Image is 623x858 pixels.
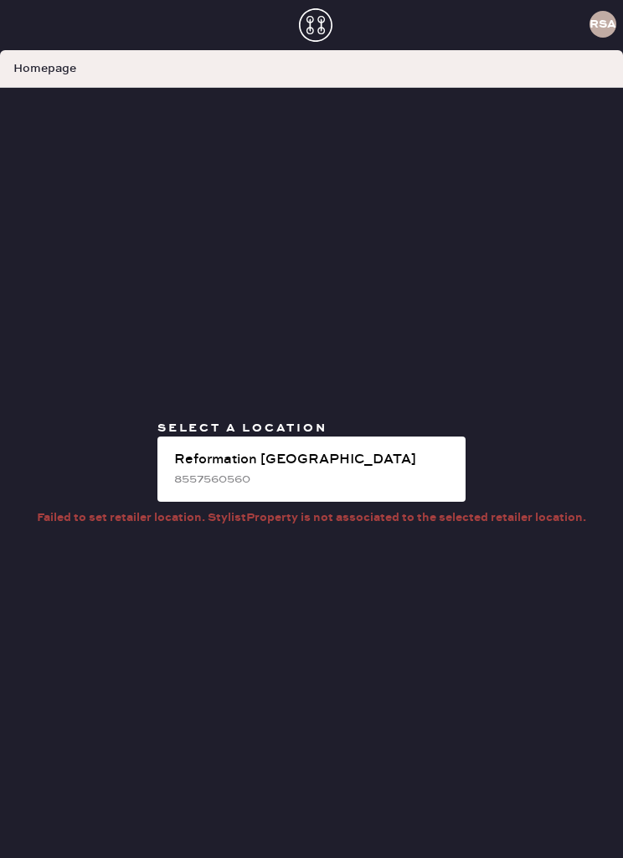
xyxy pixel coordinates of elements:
[590,18,616,30] h3: RSA
[174,470,452,488] div: 8557560560
[174,450,452,470] div: Reformation [GEOGRAPHIC_DATA]
[13,60,76,77] span: Homepage
[543,783,615,855] iframe: Front Chat
[37,508,586,527] div: Failed to set retailer location. StylistProperty is not associated to the selected retailer locat...
[157,421,327,436] span: Select a location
